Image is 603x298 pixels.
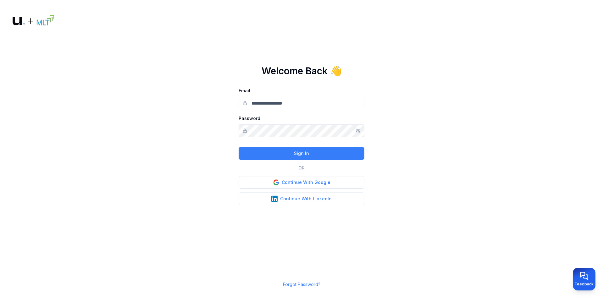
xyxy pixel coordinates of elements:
img: Logo [13,15,54,27]
span: Feedback [575,282,594,287]
label: Email [239,88,250,93]
label: Password [239,116,260,121]
button: Sign In [239,147,364,160]
p: OR [298,165,305,171]
button: Provide feedback [573,268,595,290]
button: Show/hide password [356,128,361,133]
h1: Welcome Back 👋 [262,65,342,77]
button: Continue With Google [239,176,364,189]
button: Continue With LinkedIn [239,192,364,205]
a: Forgot Password? [283,282,320,287]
